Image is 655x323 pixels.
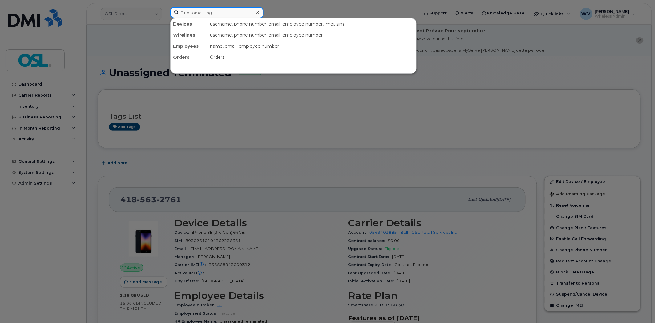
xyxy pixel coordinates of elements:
[171,18,208,30] div: Devices
[208,52,416,63] div: Orders
[208,41,416,52] div: name, email, employee number
[208,30,416,41] div: username, phone number, email, employee number
[171,52,208,63] div: Orders
[171,30,208,41] div: Wirelines
[208,18,416,30] div: username, phone number, email, employee number, imei, sim
[171,41,208,52] div: Employees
